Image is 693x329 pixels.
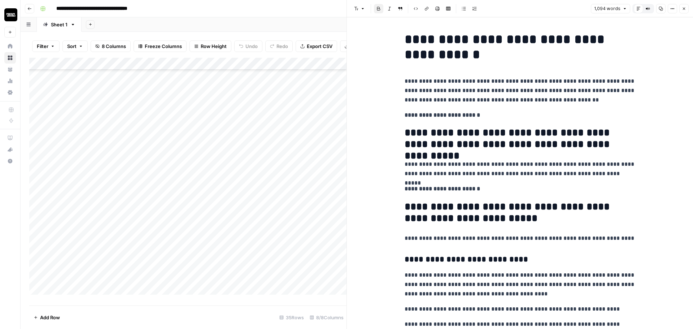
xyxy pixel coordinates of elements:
[37,43,48,50] span: Filter
[4,8,17,21] img: Contact Studios Logo
[145,43,182,50] span: Freeze Columns
[40,314,60,321] span: Add Row
[4,155,16,167] button: Help + Support
[102,43,126,50] span: 8 Columns
[276,312,307,323] div: 35 Rows
[4,132,16,144] a: AirOps Academy
[32,40,60,52] button: Filter
[296,40,337,52] button: Export CSV
[245,43,258,50] span: Undo
[307,43,332,50] span: Export CSV
[4,144,16,155] button: What's new?
[594,5,620,12] span: 1,094 words
[4,75,16,87] a: Usage
[5,144,16,155] div: What's new?
[29,312,64,323] button: Add Row
[189,40,231,52] button: Row Height
[591,4,630,13] button: 1,094 words
[234,40,262,52] button: Undo
[201,43,227,50] span: Row Height
[67,43,77,50] span: Sort
[4,40,16,52] a: Home
[307,312,346,323] div: 8/8 Columns
[62,40,88,52] button: Sort
[4,87,16,98] a: Settings
[4,6,16,24] button: Workspace: Contact Studios
[37,17,82,32] a: Sheet 1
[4,64,16,75] a: Your Data
[91,40,131,52] button: 8 Columns
[134,40,187,52] button: Freeze Columns
[265,40,293,52] button: Redo
[51,21,67,28] div: Sheet 1
[4,52,16,64] a: Browse
[276,43,288,50] span: Redo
